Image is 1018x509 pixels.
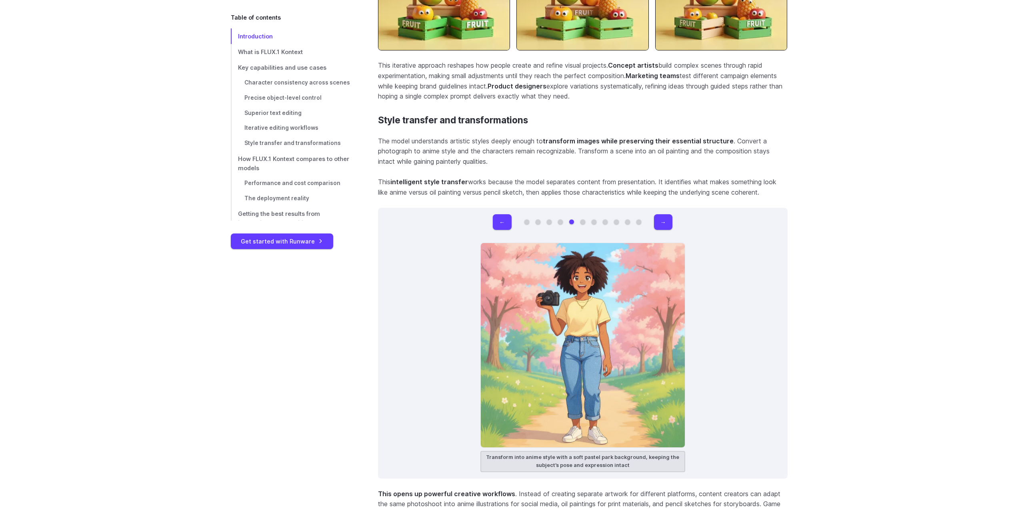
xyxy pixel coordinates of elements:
[238,48,303,55] span: What is FLUX.1 Kontext
[231,13,281,22] span: Table of contents
[608,61,658,69] strong: Concept artists
[238,211,320,227] span: Getting the best results from instruction-based editing
[231,136,352,151] a: Style transfer and transformations
[231,191,352,206] a: The deployment reality
[238,155,349,171] span: How FLUX.1 Kontext compares to other models
[390,178,468,186] strong: intelligent style transfer
[592,219,596,224] button: Go to 7 of 11
[614,219,619,224] button: Go to 9 of 11
[231,28,352,44] a: Introduction
[231,233,333,249] a: Get started with Runware
[231,121,352,136] a: Iterative editing workflows
[536,219,540,224] button: Go to 2 of 11
[569,219,574,224] button: Go to 5 of 11
[547,219,552,224] button: Go to 3 of 11
[480,451,685,472] figcaption: Transform into anime style with a soft pastel park background, keeping the subject’s pose and exp...
[231,176,352,191] a: Performance and cost comparison
[488,82,546,90] strong: Product designers
[231,75,352,91] a: Character consistency across scenes
[543,137,734,145] strong: transform images while preserving their essential structure
[244,140,341,146] span: Style transfer and transformations
[231,151,352,176] a: How FLUX.1 Kontext compares to other models
[625,219,630,224] button: Go to 10 of 11
[524,219,529,224] button: Go to 1 of 11
[244,180,340,186] span: Performance and cost comparison
[231,106,352,121] a: Superior text editing
[244,110,302,116] span: Superior text editing
[231,60,352,75] a: Key capabilities and use cases
[378,136,788,167] p: The model understands artistic styles deeply enough to . Convert a photograph to anime style and ...
[378,115,528,126] a: Style transfer and transformations
[378,490,515,498] strong: This opens up powerful creative workflows
[603,219,608,224] button: Go to 8 of 11
[231,91,352,106] a: Precise object-level control
[558,219,563,224] button: Go to 4 of 11
[244,95,322,101] span: Precise object-level control
[238,33,273,40] span: Introduction
[231,206,352,231] a: Getting the best results from instruction-based editing
[654,214,672,230] button: →
[480,243,685,448] img: Young woman with natural curly hair, wearing a pale yellow t-shirt and high-waisted jeans, holdin...
[244,79,350,86] span: Character consistency across scenes
[378,177,788,197] p: This works because the model separates content from presentation. It identifies what makes someth...
[244,125,318,131] span: Iterative editing workflows
[378,60,788,101] p: This iterative approach reshapes how people create and refine visual projects. build complex scen...
[636,219,641,224] button: Go to 11 of 11
[238,64,326,71] span: Key capabilities and use cases
[231,44,352,60] a: What is FLUX.1 Kontext
[244,195,309,201] span: The deployment reality
[493,214,511,230] button: ←
[626,72,680,80] strong: Marketing teams
[580,219,585,224] button: Go to 6 of 11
